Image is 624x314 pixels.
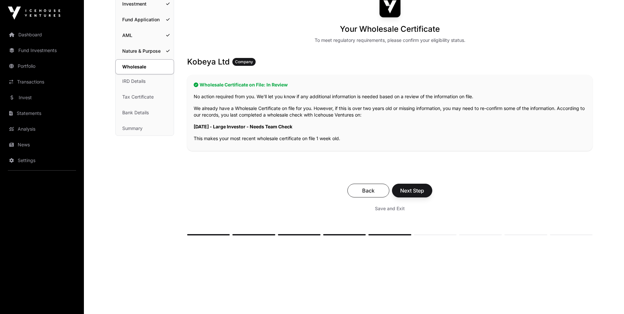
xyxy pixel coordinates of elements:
a: Tax Certificate [116,90,174,104]
a: Settings [5,153,79,168]
a: Dashboard [5,28,79,42]
span: Company [235,59,253,65]
a: Summary [116,121,174,136]
a: News [5,138,79,152]
h2: Wholesale Certificate on File: In Review [194,82,586,88]
h3: Kobeya Ltd [187,57,593,67]
a: Statements [5,106,79,120]
a: Bank Details [116,105,174,120]
a: Fund Investments [5,43,79,58]
a: Nature & Purpose [116,44,174,58]
img: Icehouse Ventures Logo [8,7,60,20]
a: AML [116,28,174,43]
span: Back [356,187,381,194]
p: We already have a Wholesale Certificate on file for you. However, if this is over two years old o... [194,105,586,118]
a: Analysis [5,122,79,136]
p: No action required from you. We'll let you know if any additional information is needed based on ... [194,93,586,100]
h1: Your Wholesale Certificate [340,24,440,34]
p: [DATE] - Large Investor - Needs Team Check [194,123,586,130]
p: This makes your most recent wholesale certificate on file 1 week old. [194,135,586,142]
button: Back [347,184,389,197]
span: Next Step [400,187,424,194]
a: Fund Application [116,12,174,27]
a: IRD Details [116,74,174,88]
button: Save and Exit [367,203,413,214]
div: To meet regulatory requirements, please confirm your eligibility status. [315,37,465,44]
button: Next Step [392,184,432,197]
a: Invest [5,90,79,105]
a: Portfolio [5,59,79,73]
iframe: Chat Widget [591,283,624,314]
span: Save and Exit [375,205,405,212]
a: Wholesale [115,59,174,74]
a: Transactions [5,75,79,89]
